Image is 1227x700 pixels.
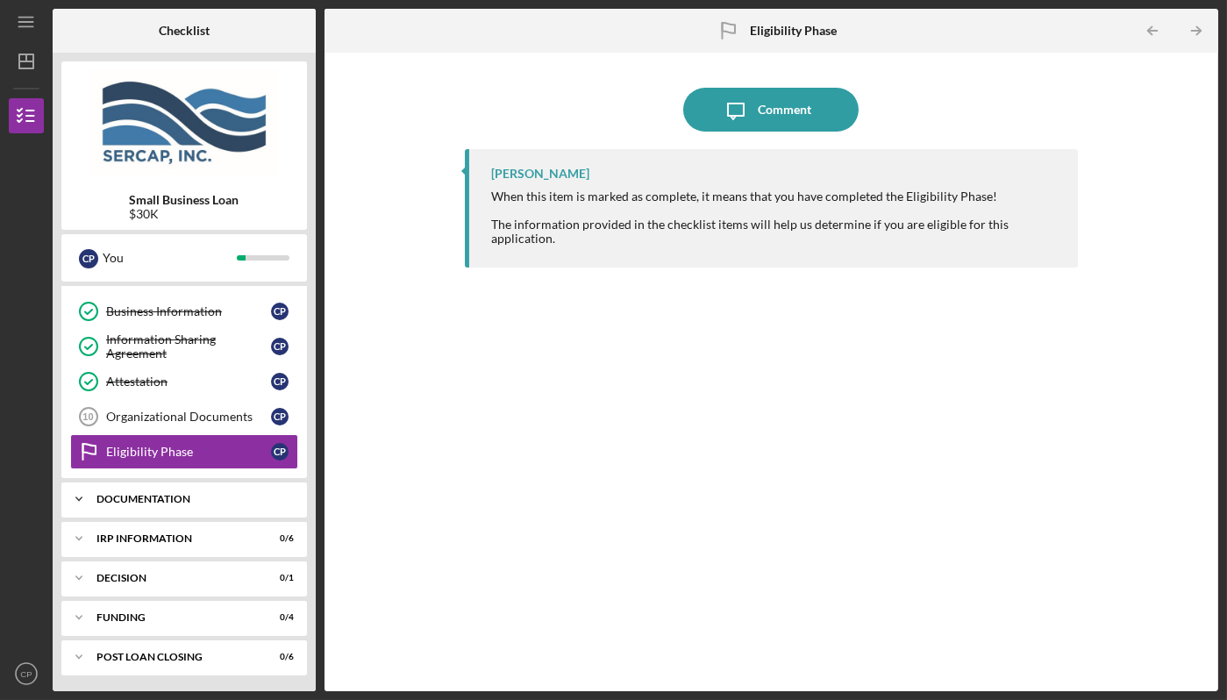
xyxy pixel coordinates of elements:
div: Funding [96,612,250,623]
a: Eligibility PhaseCP [70,434,298,469]
div: $30K [130,207,239,221]
a: AttestationCP [70,364,298,399]
button: CP [9,656,44,691]
b: Small Business Loan [130,193,239,207]
div: Attestation [106,375,271,389]
tspan: 10 [82,411,93,422]
div: 0 / 6 [262,652,294,662]
div: Decision [96,573,250,583]
div: Business Information [106,304,271,318]
div: 0 / 4 [262,612,294,623]
div: C P [271,303,289,320]
div: [PERSON_NAME] [491,167,589,181]
div: Organizational Documents [106,410,271,424]
a: 10Organizational DocumentsCP [70,399,298,434]
b: Checklist [159,24,210,38]
div: C P [271,408,289,425]
div: C P [79,249,98,268]
b: Eligibility Phase [750,24,837,38]
div: You [103,243,237,273]
div: Documentation [96,494,285,504]
div: Comment [758,88,811,132]
div: Eligibility Phase [106,445,271,459]
text: CP [20,669,32,679]
div: 0 / 6 [262,533,294,544]
a: Information Sharing AgreementCP [70,329,298,364]
div: When this item is marked as complete, it means that you have completed the Eligibility Phase! The... [491,189,1060,246]
div: C P [271,338,289,355]
div: C P [271,443,289,461]
div: Information Sharing Agreement [106,332,271,361]
div: IRP Information [96,533,250,544]
div: POST LOAN CLOSING [96,652,250,662]
div: 0 / 1 [262,573,294,583]
img: Product logo [61,70,307,175]
button: Comment [683,88,859,132]
a: Business InformationCP [70,294,298,329]
div: C P [271,373,289,390]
